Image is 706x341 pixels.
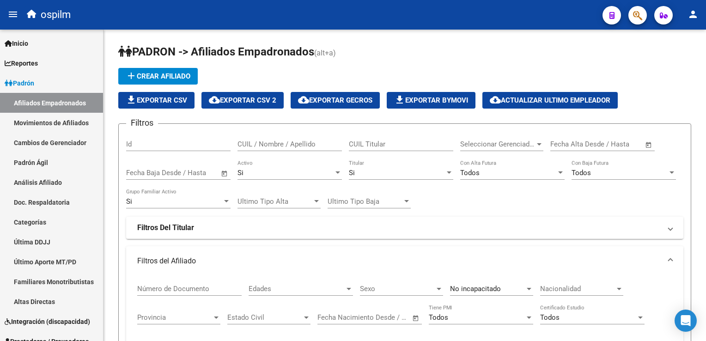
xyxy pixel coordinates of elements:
span: Crear Afiliado [126,72,190,80]
span: Exportar CSV [126,96,187,104]
button: Open calendar [644,140,654,150]
span: Ultimo Tipo Baja [328,197,402,206]
span: Todos [460,169,480,177]
button: Open calendar [219,168,230,179]
span: Reportes [5,58,38,68]
span: Edades [249,285,345,293]
button: Open calendar [411,313,421,323]
span: (alt+a) [314,49,336,57]
button: Exportar CSV 2 [201,92,284,109]
button: Actualizar ultimo Empleador [482,92,618,109]
input: Fecha fin [363,313,408,322]
span: Exportar CSV 2 [209,96,276,104]
span: PADRON -> Afiliados Empadronados [118,45,314,58]
span: Sexo [360,285,435,293]
mat-icon: cloud_download [209,94,220,105]
span: Padrón [5,78,34,88]
span: Integración (discapacidad) [5,317,90,327]
span: ospilm [41,5,71,25]
mat-icon: cloud_download [298,94,309,105]
button: Exportar Bymovi [387,92,475,109]
span: Todos [429,313,448,322]
button: Exportar CSV [118,92,195,109]
span: Seleccionar Gerenciador [460,140,535,148]
button: Crear Afiliado [118,68,198,85]
mat-icon: add [126,70,137,81]
input: Fecha inicio [550,140,588,148]
input: Fecha fin [172,169,217,177]
input: Fecha inicio [126,169,164,177]
span: Provincia [137,313,212,322]
mat-icon: file_download [394,94,405,105]
span: Todos [572,169,591,177]
span: Si [126,197,132,206]
mat-icon: menu [7,9,18,20]
span: Si [349,169,355,177]
input: Fecha inicio [317,313,355,322]
span: Exportar GECROS [298,96,372,104]
mat-expansion-panel-header: Filtros Del Titular [126,217,683,239]
mat-icon: person [688,9,699,20]
div: Open Intercom Messenger [675,310,697,332]
span: Inicio [5,38,28,49]
strong: Filtros Del Titular [137,223,194,233]
span: Actualizar ultimo Empleador [490,96,610,104]
h3: Filtros [126,116,158,129]
span: Si [237,169,243,177]
span: Exportar Bymovi [394,96,468,104]
button: Exportar GECROS [291,92,380,109]
span: Ultimo Tipo Alta [237,197,312,206]
input: Fecha fin [596,140,641,148]
span: No incapacitado [450,285,501,293]
mat-panel-title: Filtros del Afiliado [137,256,661,266]
mat-icon: cloud_download [490,94,501,105]
span: Estado Civil [227,313,302,322]
span: Nacionalidad [540,285,615,293]
mat-expansion-panel-header: Filtros del Afiliado [126,246,683,276]
span: Todos [540,313,560,322]
mat-icon: file_download [126,94,137,105]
